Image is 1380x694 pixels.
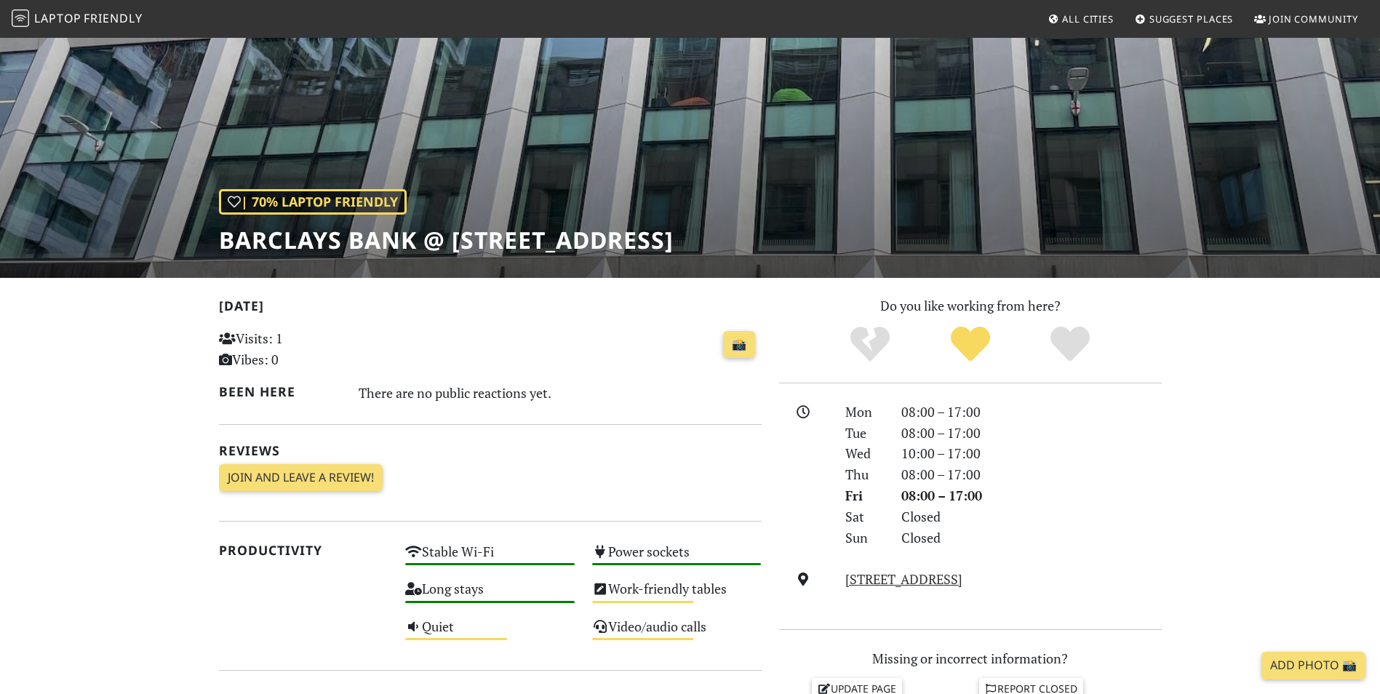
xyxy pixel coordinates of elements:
a: 📸 [723,331,755,359]
div: Tue [837,423,892,444]
img: LaptopFriendly [12,9,29,27]
p: Missing or incorrect information? [779,648,1162,669]
span: Suggest Places [1149,12,1234,25]
h1: Barclays Bank @ [STREET_ADDRESS] [219,226,674,254]
div: Sun [837,527,892,549]
h2: Reviews [219,443,762,458]
span: Friendly [84,10,142,26]
div: 08:00 – 17:00 [893,402,1170,423]
span: Join Community [1269,12,1358,25]
a: Suggest Places [1129,6,1240,32]
a: Join Community [1248,6,1364,32]
div: Stable Wi-Fi [396,540,583,577]
div: Definitely! [1020,324,1120,364]
div: Thu [837,464,892,485]
h2: Been here [219,384,342,399]
div: There are no public reactions yet. [359,381,762,404]
div: | 70% Laptop Friendly [219,189,407,215]
div: 08:00 – 17:00 [893,464,1170,485]
div: Closed [893,527,1170,549]
div: 10:00 – 17:00 [893,443,1170,464]
div: Long stays [396,577,583,614]
span: Laptop [34,10,81,26]
div: Closed [893,506,1170,527]
p: Do you like working from here? [779,295,1162,316]
div: Quiet [396,615,583,652]
div: Wed [837,443,892,464]
div: Fri [837,485,892,506]
h2: [DATE] [219,298,762,319]
div: Video/audio calls [583,615,770,652]
a: Join and leave a review! [219,464,383,492]
p: Visits: 1 Vibes: 0 [219,328,388,370]
div: 08:00 – 17:00 [893,423,1170,444]
div: Mon [837,402,892,423]
div: 08:00 – 17:00 [893,485,1170,506]
a: [STREET_ADDRESS] [845,570,962,588]
a: All Cities [1042,6,1120,32]
a: LaptopFriendly LaptopFriendly [12,7,143,32]
div: Power sockets [583,540,770,577]
h2: Productivity [219,543,388,558]
div: Yes [920,324,1021,364]
span: All Cities [1062,12,1114,25]
div: No [820,324,920,364]
div: Work-friendly tables [583,577,770,614]
div: Sat [837,506,892,527]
